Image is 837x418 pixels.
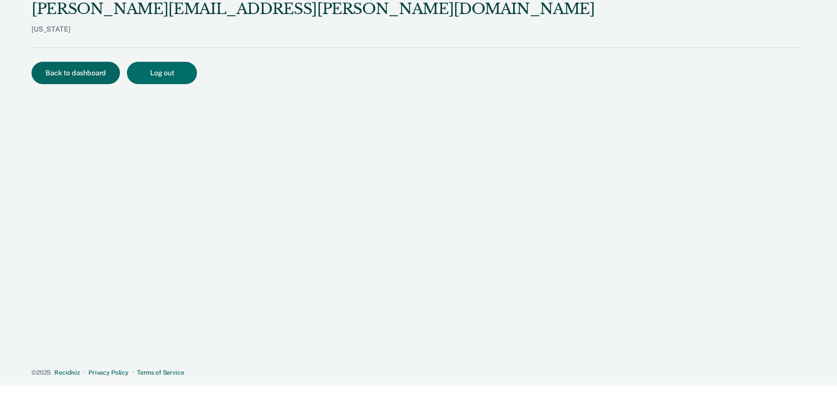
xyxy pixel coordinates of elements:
a: Terms of Service [137,369,184,376]
div: · · [32,369,802,376]
span: © 2025 [32,369,51,376]
div: [US_STATE] [32,25,595,47]
a: Back to dashboard [32,70,127,77]
a: Privacy Policy [88,369,129,376]
button: Log out [127,62,197,84]
button: Back to dashboard [32,62,120,84]
a: Recidiviz [54,369,80,376]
